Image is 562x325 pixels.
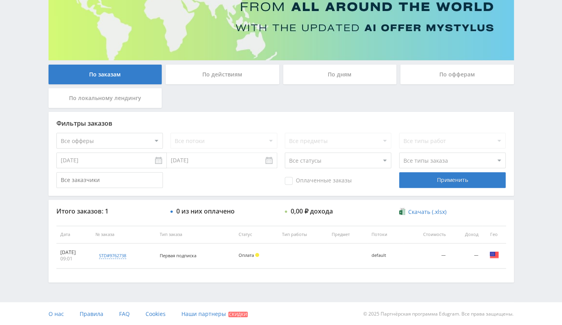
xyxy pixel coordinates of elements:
div: [DATE] [60,249,88,256]
div: 0 из них оплачено [176,208,235,215]
th: Предмет [328,226,367,243]
div: По заказам [49,65,162,84]
th: Тип работы [278,226,328,243]
div: По действиям [166,65,279,84]
div: 0,00 ₽ дохода [291,208,333,215]
div: По офферам [400,65,514,84]
div: 09:01 [60,256,88,262]
span: О нас [49,310,64,318]
div: Фильтры заказов [56,120,506,127]
div: Итого заказов: 1 [56,208,163,215]
th: № заказа [91,226,156,243]
span: Правила [80,310,103,318]
th: Потоки [368,226,403,243]
span: Cookies [146,310,166,318]
span: FAQ [119,310,130,318]
th: Гео [482,226,506,243]
span: Оплата [239,252,254,258]
span: Оплаченные заказы [285,177,352,185]
td: — [403,243,450,268]
th: Доход [450,226,482,243]
span: Наши партнеры [181,310,226,318]
div: По локальному лендингу [49,88,162,108]
span: Холд [255,253,259,257]
th: Тип заказа [156,226,235,243]
div: По дням [283,65,397,84]
input: Все заказчики [56,172,163,188]
td: — [450,243,482,268]
div: std#9762738 [99,253,126,259]
div: Применить [399,172,506,188]
a: Скачать (.xlsx) [399,208,446,216]
th: Стоимость [403,226,450,243]
th: Статус [235,226,278,243]
div: default [372,253,400,258]
img: xlsx [399,208,406,215]
span: Скачать (.xlsx) [408,209,446,215]
span: Скидки [228,312,248,317]
th: Дата [56,226,92,243]
span: Первая подписка [160,253,196,258]
img: usa.png [489,250,499,260]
